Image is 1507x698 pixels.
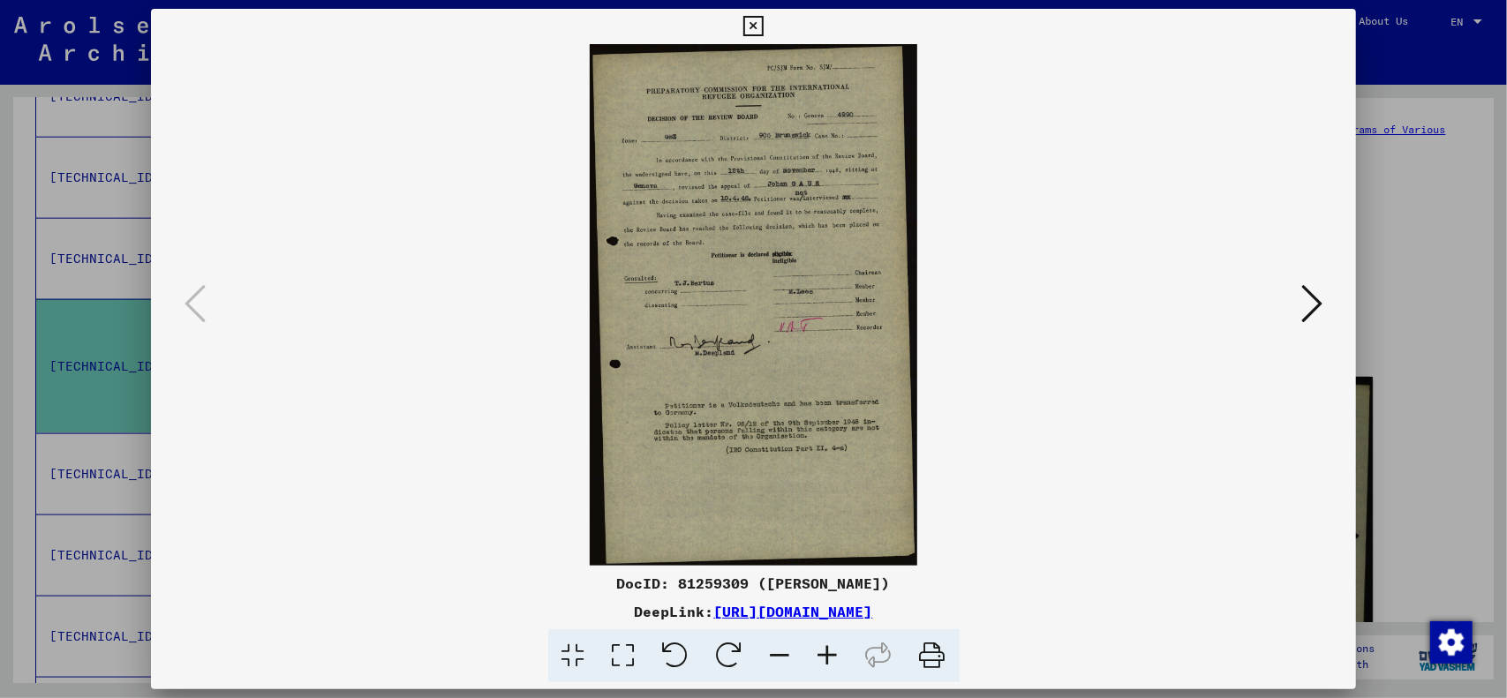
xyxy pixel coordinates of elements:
[1429,620,1472,663] div: Change consent
[714,603,873,620] a: [URL][DOMAIN_NAME]
[151,573,1357,594] div: DocID: 81259309 ([PERSON_NAME])
[1430,621,1473,664] img: Change consent
[211,44,1297,566] img: 001.jpg
[151,601,1357,622] div: DeepLink:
